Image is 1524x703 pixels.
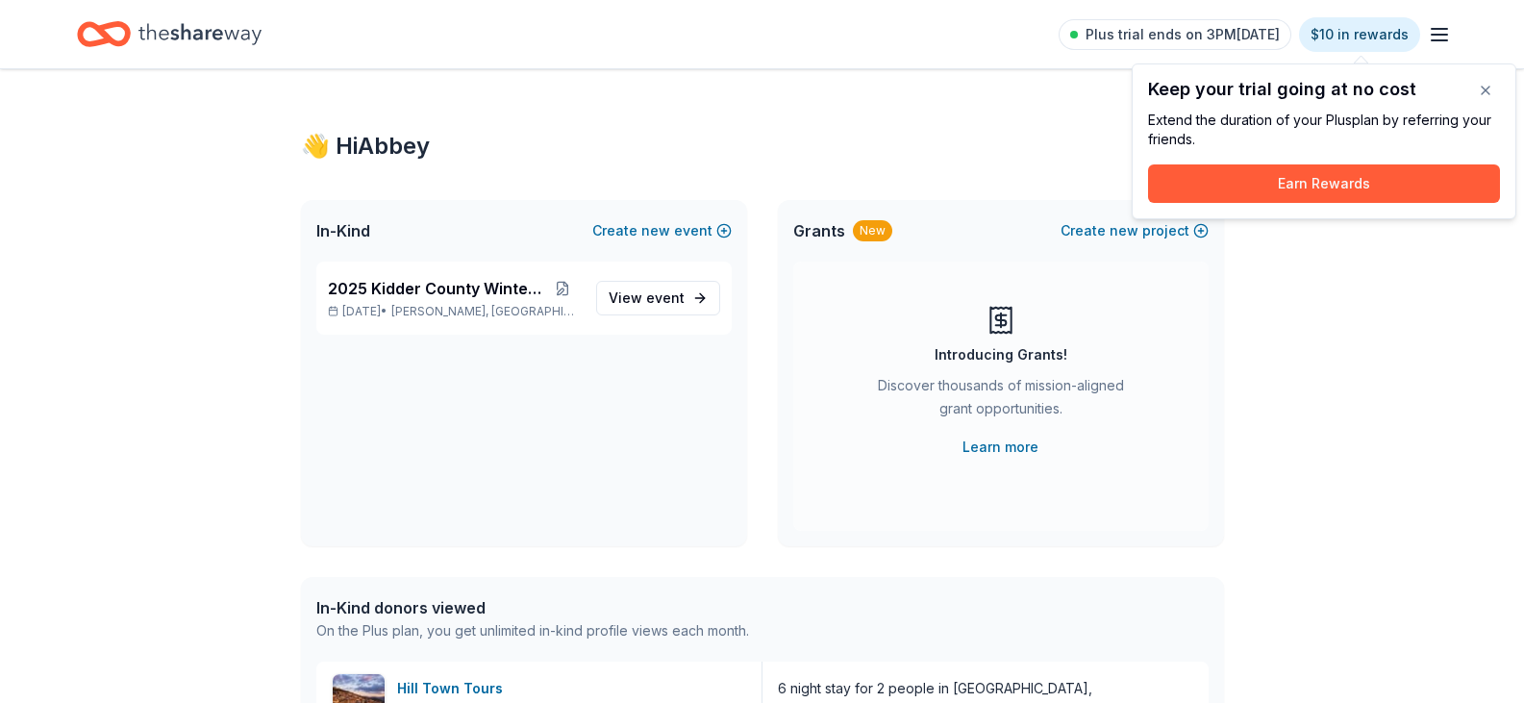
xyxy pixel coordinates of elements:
[77,12,262,57] a: Home
[641,219,670,242] span: new
[1086,23,1280,46] span: Plus trial ends on 3PM[DATE]
[592,219,732,242] button: Createnewevent
[609,287,685,310] span: View
[870,374,1132,428] div: Discover thousands of mission-aligned grant opportunities.
[316,619,749,642] div: On the Plus plan, you get unlimited in-kind profile views each month.
[397,677,511,700] div: Hill Town Tours
[328,277,545,300] span: 2025 Kidder County Winterfest
[646,289,685,306] span: event
[1148,164,1500,203] button: Earn Rewards
[1148,80,1500,99] div: Keep your trial going at no cost
[316,596,749,619] div: In-Kind donors viewed
[1148,111,1500,149] div: Extend the duration of your Plus plan by referring your friends.
[301,131,1224,162] div: 👋 Hi Abbey
[1299,17,1420,52] a: $10 in rewards
[328,304,581,319] p: [DATE] •
[935,343,1067,366] div: Introducing Grants!
[316,219,370,242] span: In-Kind
[391,304,580,319] span: [PERSON_NAME], [GEOGRAPHIC_DATA]
[1059,19,1291,50] a: Plus trial ends on 3PM[DATE]
[962,436,1038,459] a: Learn more
[853,220,892,241] div: New
[793,219,845,242] span: Grants
[1061,219,1209,242] button: Createnewproject
[596,281,720,315] a: View event
[1110,219,1138,242] span: new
